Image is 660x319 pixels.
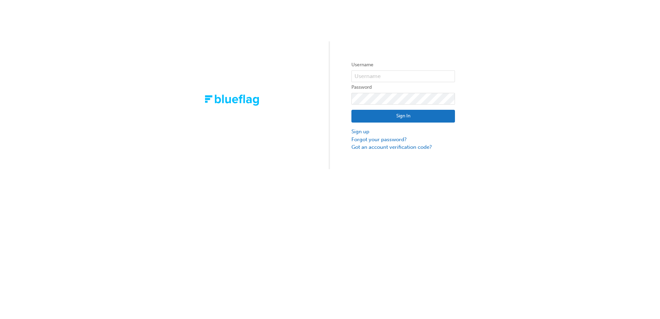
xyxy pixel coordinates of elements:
[351,136,455,144] a: Forgot your password?
[351,61,455,69] label: Username
[351,128,455,136] a: Sign up
[205,95,259,105] img: Trak
[351,143,455,151] a: Got an account verification code?
[351,110,455,123] button: Sign In
[351,83,455,91] label: Password
[351,70,455,82] input: Username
